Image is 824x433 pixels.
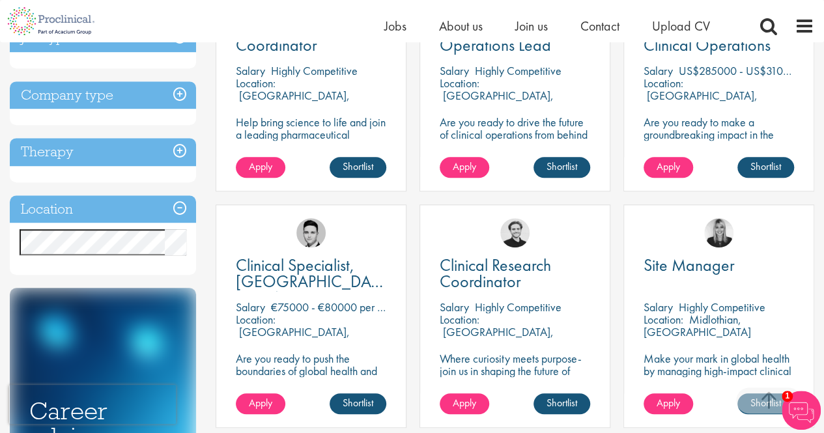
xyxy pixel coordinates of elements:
a: Clinical Research Coordinator [236,21,386,53]
a: Apply [440,393,489,414]
iframe: reCAPTCHA [9,385,176,424]
span: Apply [249,396,272,410]
p: [GEOGRAPHIC_DATA], [GEOGRAPHIC_DATA] [236,324,350,352]
a: Upload CV [652,18,710,35]
h3: Company type [10,81,196,109]
a: Executive Director Clinical Operations [644,21,794,53]
p: €75000 - €80000 per hour [271,300,397,314]
img: Chatbot [782,391,821,430]
p: Highly Competitive [475,300,561,314]
a: Shortlist [330,157,386,178]
p: Make your mark in global health by managing high-impact clinical trials with a leading CRO. [644,352,794,389]
span: Salary [236,300,265,314]
p: [GEOGRAPHIC_DATA], [GEOGRAPHIC_DATA] [440,324,554,352]
span: Salary [440,63,469,78]
a: Apply [236,157,285,178]
p: Are you ready to make a groundbreaking impact in the world of biotechnology? Join a growing compa... [644,116,794,190]
span: Location: [644,312,683,327]
span: Salary [440,300,469,314]
p: [GEOGRAPHIC_DATA], [GEOGRAPHIC_DATA] [644,88,758,115]
span: Location: [644,76,683,91]
a: Biomarker Clinical Operations Lead [440,21,590,53]
img: Nico Kohlwes [500,218,530,247]
h3: Therapy [10,138,196,166]
span: Apply [249,160,272,173]
h3: Location [10,195,196,223]
p: Are you ready to drive the future of clinical operations from behind the scenes? Looking to be in... [440,116,590,178]
a: About us [439,18,483,35]
a: Apply [644,393,693,414]
a: Jobs [384,18,406,35]
span: Apply [657,160,680,173]
p: Where curiosity meets purpose-join us in shaping the future of science. [440,352,590,389]
span: Clinical Research Coordinator [440,254,551,292]
span: Apply [657,396,680,410]
a: Shortlist [533,393,590,414]
span: Salary [236,63,265,78]
span: Apply [453,160,476,173]
p: [GEOGRAPHIC_DATA], [GEOGRAPHIC_DATA] [440,88,554,115]
a: Shortlist [533,157,590,178]
a: Shortlist [737,157,794,178]
p: [GEOGRAPHIC_DATA], [GEOGRAPHIC_DATA] [236,88,350,115]
span: 1 [782,391,793,402]
img: Janelle Jones [704,218,733,247]
span: Location: [440,76,479,91]
a: Shortlist [330,393,386,414]
span: Salary [644,300,673,314]
span: Apply [453,396,476,410]
a: Apply [644,157,693,178]
a: Clinical Research Coordinator [440,257,590,290]
a: Contact [580,18,619,35]
a: Clinical Specialist, [GEOGRAPHIC_DATA] - Cardiac [236,257,386,290]
span: Clinical Specialist, [GEOGRAPHIC_DATA] - Cardiac [236,254,393,309]
p: Are you ready to push the boundaries of global health and make a lasting impact? This role at a h... [236,352,386,426]
span: Site Manager [644,254,735,276]
span: Location: [236,312,276,327]
p: Highly Competitive [271,63,358,78]
p: Help bring science to life and join a leading pharmaceutical company to play a key role in delive... [236,116,386,178]
span: Location: [440,312,479,327]
a: Join us [515,18,548,35]
a: Apply [440,157,489,178]
span: Location: [236,76,276,91]
p: Highly Competitive [475,63,561,78]
a: Site Manager [644,257,794,273]
img: Connor Lynes [296,218,326,247]
a: Apply [236,393,285,414]
span: Salary [644,63,673,78]
p: Midlothian, [GEOGRAPHIC_DATA] [644,312,751,339]
p: Highly Competitive [679,300,765,314]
